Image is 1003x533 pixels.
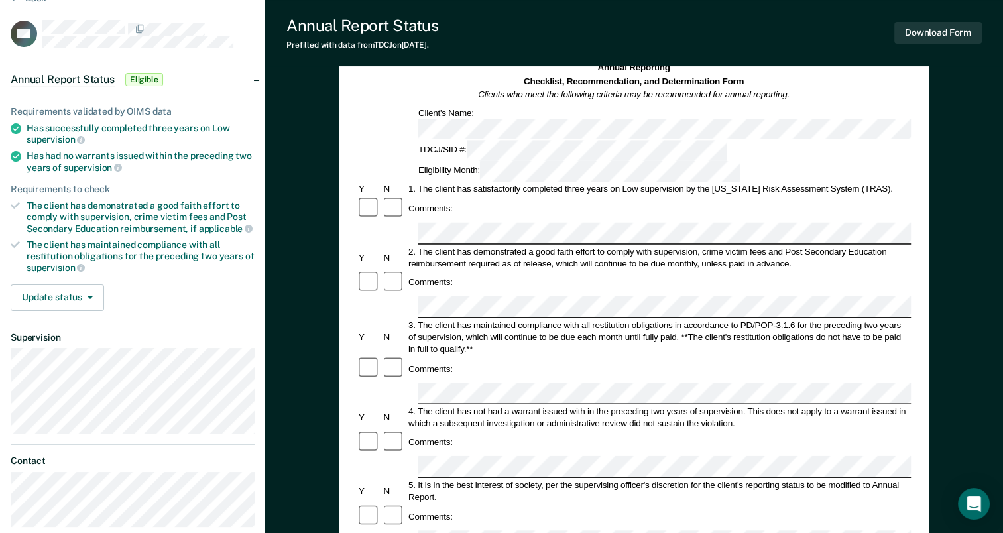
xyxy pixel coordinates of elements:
div: Comments: [406,203,455,215]
div: Requirements validated by OIMS data [11,106,255,117]
div: Comments: [406,363,455,375]
div: Comments: [406,436,455,448]
div: 1. The client has satisfactorily completed three years on Low supervision by the [US_STATE] Risk ... [406,183,911,195]
div: 5. It is in the best interest of society, per the supervising officer's discretion for the client... [406,479,911,503]
dt: Contact [11,455,255,467]
div: Annual Report Status [286,16,438,35]
button: Download Form [894,22,982,44]
div: N [382,411,406,423]
div: Comments: [406,510,455,522]
div: 2. The client has demonstrated a good faith effort to comply with supervision, crime victim fees ... [406,245,911,269]
div: N [382,251,406,263]
em: Clients who meet the following criteria may be recommended for annual reporting. [479,89,790,99]
strong: Checklist, Recommendation, and Determination Form [524,76,744,86]
div: N [382,331,406,343]
span: Eligible [125,73,163,86]
div: N [382,485,406,497]
div: Eligibility Month: [416,161,742,182]
div: Requirements to check [11,184,255,195]
div: TDCJ/SID #: [416,141,729,161]
button: Update status [11,284,104,311]
span: Annual Report Status [11,73,115,86]
strong: Annual Reporting [598,63,670,73]
div: Prefilled with data from TDCJ on [DATE] . [286,40,438,50]
div: The client has demonstrated a good faith effort to comply with supervision, crime victim fees and... [27,200,255,234]
span: supervision [27,263,85,273]
dt: Supervision [11,332,255,343]
div: Open Intercom Messenger [958,488,990,520]
div: Comments: [406,276,455,288]
span: applicable [199,223,253,234]
div: Has had no warrants issued within the preceding two years of [27,150,255,173]
div: Has successfully completed three years on Low [27,123,255,145]
div: 4. The client has not had a warrant issued with in the preceding two years of supervision. This d... [406,405,911,429]
div: The client has maintained compliance with all restitution obligations for the preceding two years of [27,239,255,273]
div: 3. The client has maintained compliance with all restitution obligations in accordance to PD/POP-... [406,319,911,355]
div: Y [357,331,381,343]
span: supervision [64,162,122,173]
div: N [382,183,406,195]
span: supervision [27,134,85,145]
div: Y [357,485,381,497]
div: Y [357,183,381,195]
div: Y [357,251,381,263]
div: Y [357,411,381,423]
